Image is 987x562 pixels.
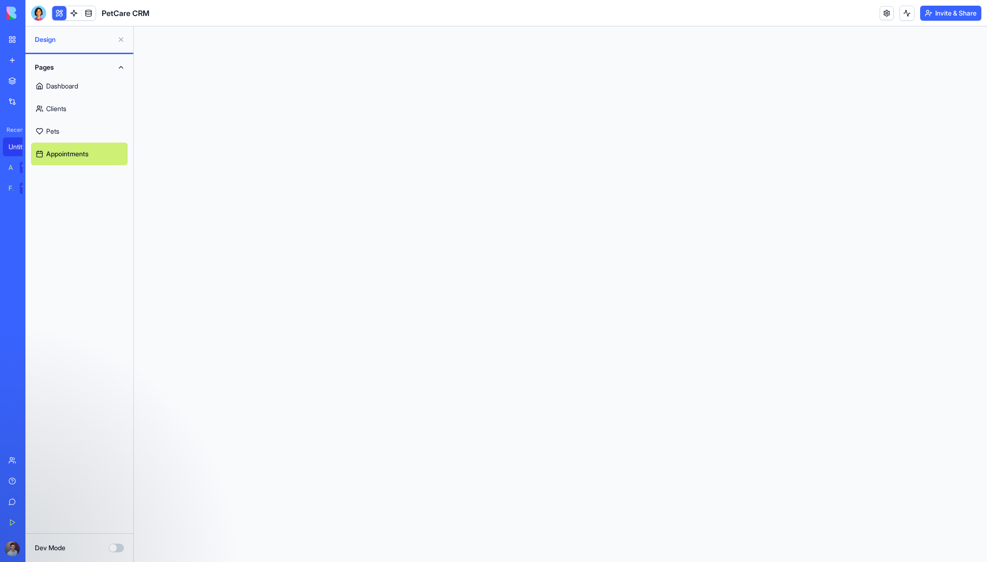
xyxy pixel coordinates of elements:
div: TRY [20,162,35,173]
div: Untitled App [8,142,35,152]
a: AI Logo GeneratorTRY [3,158,40,177]
span: PetCare CRM [102,8,149,19]
span: Recent [3,126,23,134]
span: Design [35,35,113,44]
button: Invite & Share [920,6,981,21]
div: Feedback Form [8,184,13,193]
div: AI Logo Generator [8,163,13,172]
label: Dev Mode [35,543,65,553]
img: ACg8ocKlVYRS_y-yl2RoHBstpmPUNt-69CkxXwP-Qkxc36HFWAdR3-BK=s96-c [5,541,20,556]
a: Pets [31,120,128,143]
a: Feedback FormTRY [3,179,40,198]
iframe: Intercom notifications message [134,491,323,557]
a: Clients [31,97,128,120]
div: TRY [20,183,35,194]
a: Untitled App [3,137,40,156]
img: logo [7,7,65,20]
a: Appointments [31,143,128,165]
a: Dashboard [31,75,128,97]
button: Pages [31,60,128,75]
